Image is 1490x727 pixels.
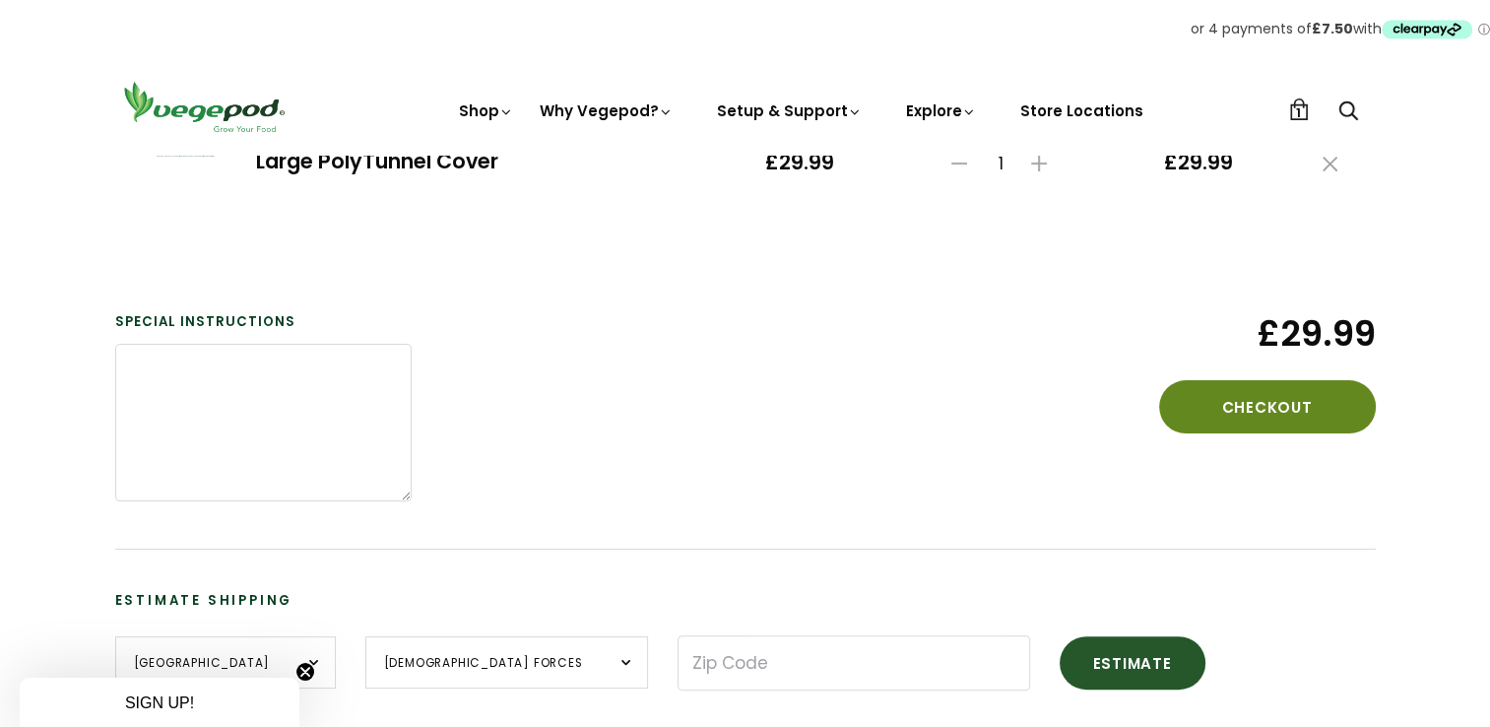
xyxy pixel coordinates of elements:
label: Special instructions [115,312,412,332]
select: Country [115,636,336,689]
span: SIGN UP! [125,694,194,711]
button: Close teaser [295,662,315,682]
button: Estimate [1060,636,1205,690]
span: £29.99 [1078,312,1375,355]
h3: Estimate Shipping [115,591,1376,611]
a: Setup & Support [717,100,863,121]
span: £29.99 [1136,151,1261,175]
input: Zip Code [678,635,1030,691]
a: Why Vegepod? [540,100,674,121]
span: 1 [1296,103,1301,122]
a: Explore [906,100,977,121]
a: Large PolyTunnel Cover [256,147,498,175]
a: Search [1338,101,1358,122]
span: £29.99 [738,151,862,175]
img: Vegepod [115,79,292,135]
a: Shop [459,100,514,121]
div: SIGN UP!Close teaser [20,678,299,727]
a: 1 [1288,99,1310,120]
button: Checkout [1159,380,1376,433]
a: Store Locations [1020,100,1143,121]
span: 1 [978,154,1025,173]
select: Province [365,636,648,689]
